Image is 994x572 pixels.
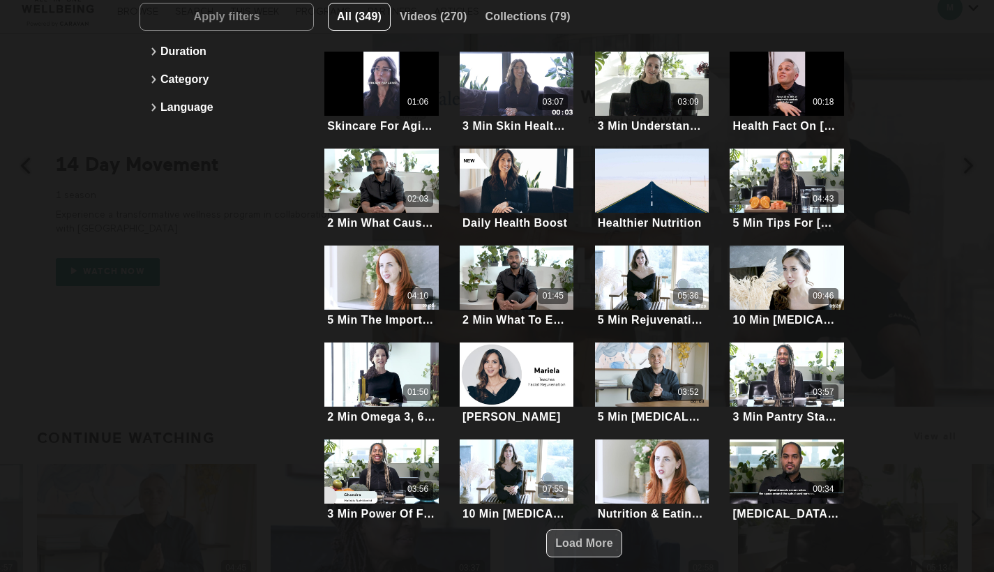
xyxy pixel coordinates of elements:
[813,193,834,205] div: 04:43
[324,52,438,135] a: Skincare For Aging (Highlight)01:06Skincare For Aging (Highlight)
[678,290,699,302] div: 05:36
[327,119,435,133] div: Skincare For Aging (Highlight)
[460,149,573,232] a: Daily Health BoostDaily Health Boost
[730,439,843,522] a: Spinal Stenosis & Symptoms (Highlight)00:34[MEDICAL_DATA] & Symptoms (Highlight)
[485,10,570,22] span: Collections (79)
[407,193,428,205] div: 02:03
[555,537,613,549] span: Load More
[327,313,435,326] div: 5 Min The Importance Of Hydration
[543,483,564,495] div: 07:55
[678,96,699,108] div: 03:09
[460,52,573,135] a: 3 Min Skin Health 10103:073 Min Skin Health 101
[546,529,622,557] button: Load More
[678,386,699,398] div: 03:52
[327,216,435,229] div: 2 Min What Causes [MEDICAL_DATA]?
[598,119,706,133] div: 3 Min Understanding The Connection Between The Mind & The Skin
[595,52,709,135] a: 3 Min Understanding The Connection Between The Mind & The Skin03:093 Min Understanding The Connec...
[462,507,571,520] div: 10 Min [MEDICAL_DATA]- Warm Up
[730,52,843,135] a: Health Fact On Psoriasis To Arthritis (Highlight)00:18Health Fact On [MEDICAL_DATA] To [MEDICAL_D...
[543,96,564,108] div: 03:07
[595,246,709,329] a: 5 Min Rejuvenating Face Exercises05:365 Min Rejuvenating Face Exercises
[324,343,438,426] a: 2 Min Omega 3, 6, & 9 Fats01:502 Min Omega 3, 6, & 9 Fats
[407,290,428,302] div: 04:10
[462,119,571,133] div: 3 Min Skin Health 101
[391,3,476,31] button: Videos (270)
[733,119,841,133] div: Health Fact On [MEDICAL_DATA] To [MEDICAL_DATA] (Highlight)
[460,246,573,329] a: 2 Min What To Expect With Allergy Testing01:452 Min What To Expect With Allergy Testing
[598,507,706,520] div: Nutrition & Eating Habits: 5 Min
[813,290,834,302] div: 09:46
[462,313,571,326] div: 2 Min What To Expect With Allergy Testing
[337,10,382,22] span: All (349)
[730,246,843,329] a: 10 Min Facial Rejuvenation- Cool Down09:4610 Min [MEDICAL_DATA]- Cool Down
[324,246,438,329] a: 5 Min The Importance Of Hydration04:105 Min The Importance Of Hydration
[324,439,438,522] a: 3 Min Power Of Fiber03:563 Min Power Of Fiber
[813,386,834,398] div: 03:57
[328,3,391,31] button: All (349)
[813,483,834,495] div: 00:34
[462,410,561,423] div: [PERSON_NAME]
[327,507,435,520] div: 3 Min Power Of Fiber
[407,386,428,398] div: 01:50
[813,96,834,108] div: 00:18
[400,10,467,22] span: Videos (270)
[146,93,307,121] button: Language
[733,313,841,326] div: 10 Min [MEDICAL_DATA]- Cool Down
[327,410,435,423] div: 2 Min Omega 3, 6, & 9 Fats
[730,343,843,426] a: 3 Min Pantry Staples For Healthy Eating03:573 Min Pantry Staples For Healthy Eating
[733,507,841,520] div: [MEDICAL_DATA] & Symptoms (Highlight)
[407,483,428,495] div: 03:56
[598,313,706,326] div: 5 Min Rejuvenating Face Exercises
[324,149,438,232] a: 2 Min What Causes Hives?02:032 Min What Causes [MEDICAL_DATA]?
[595,343,709,426] a: 5 Min Autoimmune Disease- How To Improve It03:525 Min [MEDICAL_DATA]- How To Improve It
[598,216,702,229] div: Healthier Nutrition
[733,410,841,423] div: 3 Min Pantry Staples For Healthy Eating
[595,149,709,232] a: Healthier NutritionHealthier Nutrition
[476,3,579,31] button: Collections (79)
[146,66,307,93] button: Category
[407,96,428,108] div: 01:06
[460,343,573,426] a: Mariela[PERSON_NAME]
[146,38,307,66] button: Duration
[543,290,564,302] div: 01:45
[460,439,573,522] a: 10 Min Facial Rejuvenation- Warm Up07:5510 Min [MEDICAL_DATA]- Warm Up
[598,410,706,423] div: 5 Min [MEDICAL_DATA]- How To Improve It
[730,149,843,232] a: 5 Min Tips For Staying Hydrated04:435 Min Tips For [MEDICAL_DATA]
[733,216,841,229] div: 5 Min Tips For [MEDICAL_DATA]
[595,439,709,522] a: Nutrition & Eating Habits: 5 MinNutrition & Eating Habits: 5 Min
[462,216,567,229] div: Daily Health Boost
